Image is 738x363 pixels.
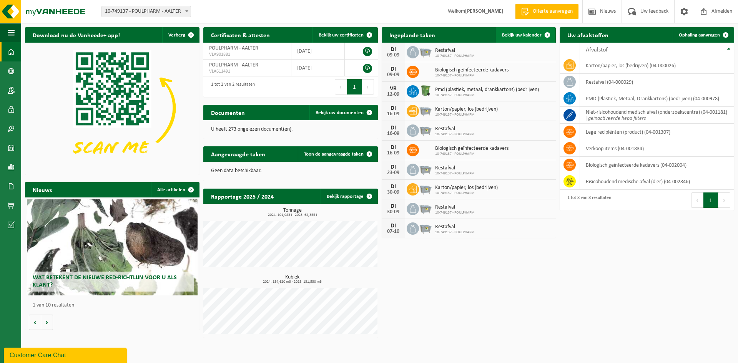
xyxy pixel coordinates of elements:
span: 2024: 101,083 t - 2025: 62,355 t [207,213,378,217]
button: Next [718,192,730,208]
img: Download de VHEPlus App [25,43,199,173]
span: Restafval [435,48,475,54]
a: Bekijk uw kalender [496,27,555,43]
span: Pmd (plastiek, metaal, drankkartons) (bedrijven) [435,87,539,93]
button: Previous [691,192,703,208]
h3: Kubiek [207,275,378,284]
td: verkoop items (04-001834) [580,140,734,157]
img: WB-0370-HPE-GN-50 [419,84,432,97]
img: WB-2500-GAL-GY-01 [419,202,432,215]
p: U heeft 273 ongelezen document(en). [211,127,370,132]
span: 10-749137 - POULPHARM [435,230,475,235]
td: restafval (04-000029) [580,74,734,90]
span: 10-749137 - POULPHARM [435,54,475,58]
button: 1 [347,79,362,94]
span: 10-749137 - POULPHARM [435,191,498,196]
h2: Nieuws [25,182,60,197]
span: Ophaling aanvragen [679,33,720,38]
h2: Aangevraagde taken [203,146,273,161]
span: 10-749137 - POULPHARM [435,152,509,156]
span: POULPHARM - AALTER [209,62,258,68]
span: 10-749137 - POULPHARM [435,113,498,117]
td: [DATE] [291,60,345,76]
span: POULPHARM - AALTER [209,45,258,51]
span: Restafval [435,224,475,230]
img: WB-2500-GAL-GY-01 [419,104,432,117]
span: 10-749137 - POULPHARM [435,171,475,176]
span: 10-749137 - POULPHARM - AALTER [101,6,191,17]
div: 1 tot 8 van 8 resultaten [563,192,611,209]
p: Geen data beschikbaar. [211,168,370,174]
div: DI [386,125,401,131]
span: Karton/papier, los (bedrijven) [435,185,498,191]
i: geïnactiveerde hepa filters [588,116,646,121]
span: Offerte aanvragen [531,8,575,15]
td: [DATE] [291,43,345,60]
div: 1 tot 2 van 2 resultaten [207,78,255,95]
a: Ophaling aanvragen [673,27,733,43]
h2: Certificaten & attesten [203,27,278,42]
strong: [PERSON_NAME] [465,8,504,14]
span: 2024: 154,620 m3 - 2025: 131,530 m3 [207,280,378,284]
span: Wat betekent de nieuwe RED-richtlijn voor u als klant? [33,275,177,288]
div: DI [386,223,401,229]
a: Toon de aangevraagde taken [298,146,377,162]
span: 10-749137 - POULPHARM [435,211,475,215]
button: Next [362,79,374,94]
button: Verberg [162,27,199,43]
td: risicohoudend medische afval (dier) (04-002846) [580,173,734,190]
h2: Documenten [203,105,253,120]
h2: Rapportage 2025 / 2024 [203,189,281,204]
img: WB-2500-GAL-GY-01 [419,221,432,234]
span: Afvalstof [586,47,608,53]
span: 10-749137 - POULPHARM - AALTER [102,6,191,17]
span: Toon de aangevraagde taken [304,152,364,157]
div: 30-09 [386,190,401,195]
span: Restafval [435,165,475,171]
td: lege recipiënten (product) (04-001307) [580,124,734,140]
div: 09-09 [386,72,401,78]
span: VLA611491 [209,68,285,75]
img: WB-2500-GAL-GY-01 [419,123,432,136]
td: PMD (Plastiek, Metaal, Drankkartons) (bedrijven) (04-000978) [580,90,734,107]
h2: Ingeplande taken [382,27,443,42]
td: niet-risicohoudend medisch afval (onderzoekscentra) (04-001181) | [580,107,734,124]
div: VR [386,86,401,92]
div: 16-09 [386,131,401,136]
p: 1 van 10 resultaten [33,303,196,308]
span: Restafval [435,204,475,211]
span: Karton/papier, los (bedrijven) [435,106,498,113]
span: 10-749137 - POULPHARM [435,93,539,98]
img: WB-2500-GAL-GY-01 [419,182,432,195]
button: Vorige [29,315,41,330]
div: 12-09 [386,92,401,97]
h2: Uw afvalstoffen [560,27,616,42]
div: DI [386,66,401,72]
h2: Download nu de Vanheede+ app! [25,27,128,42]
a: Bekijk uw documenten [309,105,377,120]
span: Bekijk uw kalender [502,33,542,38]
iframe: chat widget [4,346,128,363]
button: 1 [703,192,718,208]
div: 16-09 [386,151,401,156]
span: VLA901881 [209,51,285,58]
div: 09-09 [386,53,401,58]
span: Restafval [435,126,475,132]
a: Bekijk uw certificaten [312,27,377,43]
button: Previous [335,79,347,94]
a: Alle artikelen [151,182,199,197]
span: 10-749137 - POULPHARM [435,132,475,137]
div: DI [386,164,401,170]
span: 10-749137 - POULPHARM [435,73,509,78]
a: Offerte aanvragen [515,4,578,19]
div: 23-09 [386,170,401,176]
div: DI [386,105,401,111]
div: DI [386,184,401,190]
div: DI [386,203,401,209]
span: Biologisch geïnfecteerde kadavers [435,67,509,73]
div: 16-09 [386,111,401,117]
div: 07-10 [386,229,401,234]
div: 30-09 [386,209,401,215]
span: Bekijk uw certificaten [319,33,364,38]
